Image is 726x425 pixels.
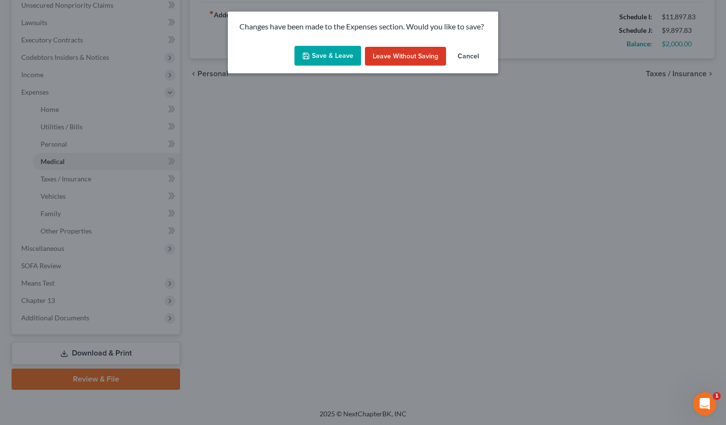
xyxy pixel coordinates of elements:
[365,47,446,66] button: Leave without Saving
[693,392,716,415] iframe: Intercom live chat
[239,21,487,32] p: Changes have been made to the Expenses section. Would you like to save?
[713,392,721,400] span: 1
[294,46,361,66] button: Save & Leave
[450,47,487,66] button: Cancel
